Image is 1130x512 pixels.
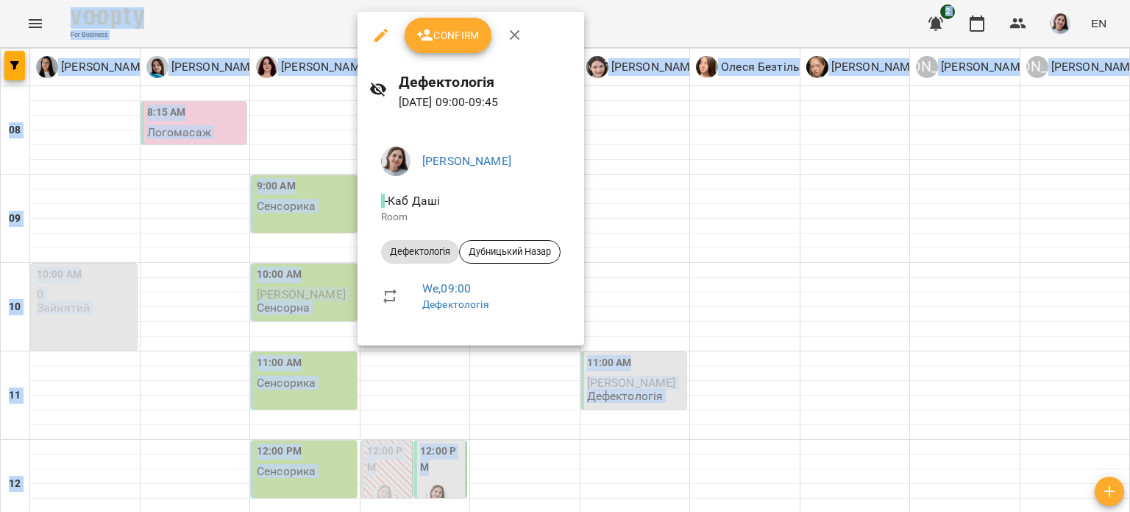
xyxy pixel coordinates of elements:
[422,298,489,310] a: Дефектологія
[381,147,411,176] img: 6242ec16dc90ad4268c72ceab8d6e351.jpeg
[405,18,491,53] button: Confirm
[399,71,572,94] h6: Дефектологія
[381,210,561,225] p: Room
[422,154,511,168] a: [PERSON_NAME]
[399,94,572,111] p: [DATE] 09:00 - 09:45
[422,281,471,295] a: We , 09:00
[416,27,480,44] span: Confirm
[381,194,444,208] span: - Каб Даші
[460,245,560,259] span: Дубницький Назар
[381,245,459,259] span: Дефектологія
[459,240,561,264] div: Дубницький Назар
